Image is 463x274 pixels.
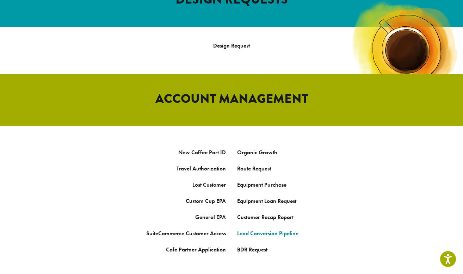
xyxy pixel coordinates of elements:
[237,149,277,156] a: Organic Growth
[31,91,432,106] h2: ACCOUNT MANAGEMENT
[237,230,298,237] a: Lead Conversion Pipeline
[282,181,286,188] a: se
[177,165,226,172] a: Travel Authorization
[237,181,282,188] a: Equipment Purcha
[146,230,226,237] a: SuiteCommerce Customer Access
[166,246,226,253] a: Cafe Partner Application
[237,246,267,253] a: BDR Request
[237,213,294,221] a: Customer Recap Report
[237,197,296,205] a: Equipment Loan Request
[195,213,226,221] a: General EPA
[178,149,226,156] a: New Coffee Part ID
[192,181,226,188] a: Lost Customer
[237,165,271,172] a: Route Request
[186,197,226,205] a: Custom Cup EPA
[213,42,250,49] a: Design Request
